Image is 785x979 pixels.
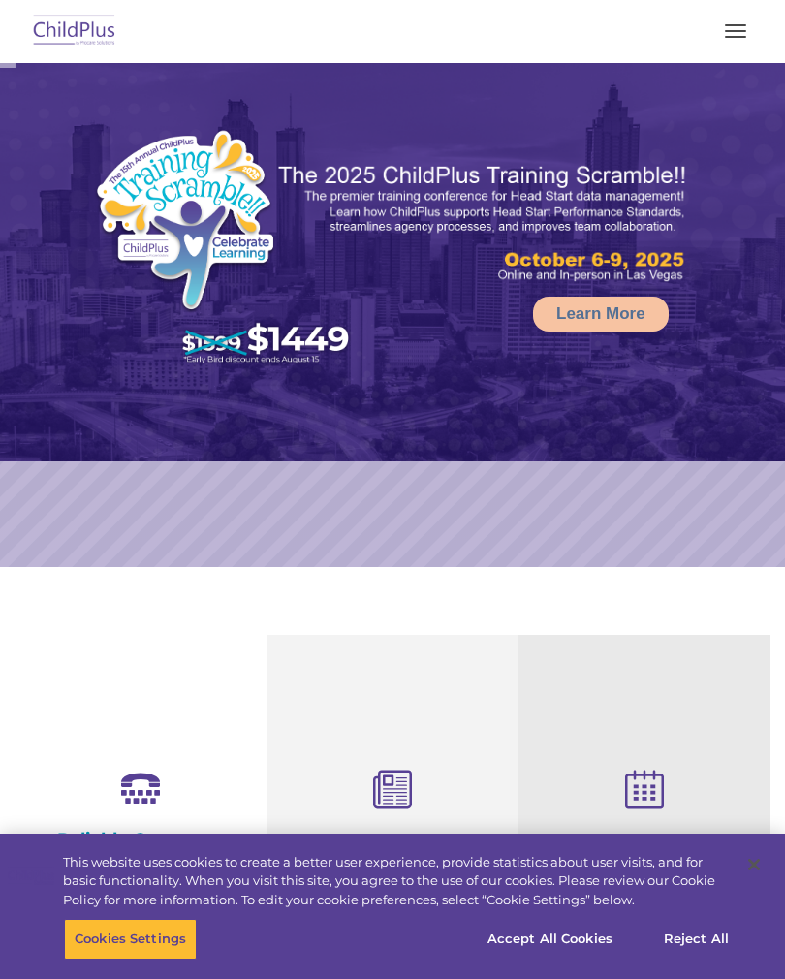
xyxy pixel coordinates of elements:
[29,829,252,871] h4: Reliable Customer Support
[477,919,623,960] button: Accept All Cookies
[733,843,775,886] button: Close
[281,832,504,896] h4: Child Development Assessments in ChildPlus
[533,832,756,853] h4: Free Regional Meetings
[64,919,197,960] button: Cookies Settings
[533,297,669,332] a: Learn More
[63,853,731,910] div: This website uses cookies to create a better user experience, provide statistics about user visit...
[636,919,757,960] button: Reject All
[29,9,120,54] img: ChildPlus by Procare Solutions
